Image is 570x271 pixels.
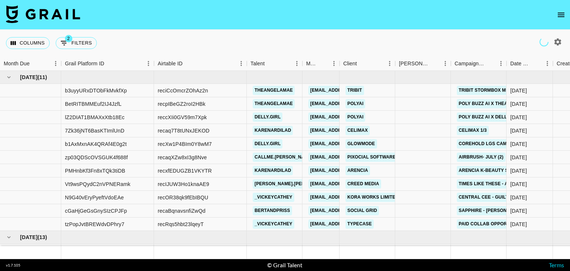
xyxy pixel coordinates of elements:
div: Talent [247,56,302,71]
a: callme.[PERSON_NAME] [253,153,315,162]
div: recRqs5hbt23lqeyT [158,221,204,228]
div: recxfEDUGZB1VKYTR [158,167,212,174]
button: Menu [495,58,507,69]
div: recOR38qk9fEbIBQU [158,194,208,201]
button: Sort [485,58,495,69]
a: Social Grid [345,206,379,215]
div: b3uyyURxDTObFkMvkfXp [65,87,127,94]
a: theangelamae [253,86,295,95]
a: Typecase [345,219,374,229]
div: v 1.7.105 [6,263,20,268]
a: [EMAIL_ADDRESS][DOMAIN_NAME] [308,86,392,95]
div: b1AxMxnAK4QRAf4E0g2t [65,140,127,148]
div: recpIBeGZ2roI2HBk [158,100,206,108]
div: 05/07/2025 [510,167,527,174]
div: recIJUW3Ho1knaAE9 [158,180,209,188]
div: reciCcOmcrZOhAz2n [158,87,208,94]
button: open drawer [554,7,569,22]
a: Sapphire - [PERSON_NAME] [457,206,526,215]
a: [EMAIL_ADDRESS][DOMAIN_NAME] [308,112,392,122]
a: polyai [345,99,365,108]
button: Sort [318,58,328,69]
button: Menu [143,58,154,69]
div: recaq7T8tUNxJEKOD [158,127,209,134]
div: 14/07/2025 [510,194,527,201]
button: Menu [291,58,302,69]
div: Grail Platform ID [65,56,104,71]
button: Show filters [56,37,97,49]
span: Refreshing talent, users, clients, campaigns... [538,36,550,48]
div: © Grail Talent [267,261,302,269]
a: _vickeycathey [253,193,294,202]
a: [EMAIL_ADDRESS][DOMAIN_NAME] [308,153,392,162]
a: Arencia [345,166,370,175]
a: Tribit StormBox Mini+ Fun Music Tour [457,86,557,95]
a: GLOWMODE [345,139,377,148]
div: 7Zk36jNT6BasKTImlUnD [65,127,124,134]
div: Vt9wsPQydC2nVPNERamk [65,180,131,188]
a: [EMAIL_ADDRESS][DOMAIN_NAME] [308,179,392,189]
button: Sort [30,58,40,69]
a: Times Like These - Addisonraee [457,179,540,189]
div: Campaign (Type) [451,56,507,71]
button: Sort [357,58,367,69]
a: [EMAIL_ADDRESS][DOMAIN_NAME] [308,219,392,229]
a: [EMAIL_ADDRESS][DOMAIN_NAME] [308,99,392,108]
div: reccXIi0GV59m7Xpk [158,114,207,121]
a: Creed Media [345,179,381,189]
button: Menu [542,58,553,69]
div: [PERSON_NAME] [399,56,429,71]
a: _vickeycathey [253,219,294,229]
span: [DATE] [20,234,37,241]
a: poly buzz ai X theangelamaee [457,99,538,108]
a: karenardilad [253,166,293,175]
a: KORA WORKS LIMITED [345,193,400,202]
div: zp03QDScOVSGUK4f688f [65,154,128,161]
div: recaBqnavsnfiZwQd [158,207,206,215]
a: polyai [345,112,365,122]
div: recXw1P4BIm0Y8wM7 [158,140,212,148]
a: [EMAIL_ADDRESS][DOMAIN_NAME] [308,166,392,175]
div: Airtable ID [154,56,247,71]
button: hide children [4,72,14,82]
button: Menu [50,58,61,69]
a: [PERSON_NAME].[PERSON_NAME] [253,179,334,189]
div: PMHnbKf3Fn8xTQk3tiDB [65,167,125,174]
div: Manager [302,56,340,71]
div: cGaHjGeGsGnySIzCPJFp [65,207,127,215]
a: CELIMAX 1/3 [457,126,489,135]
button: Sort [429,58,440,69]
div: Campaign (Type) [455,56,485,71]
div: BetRITBMMEuf2IJ4JzfL [65,100,121,108]
div: lZ2DIAT1BMAXxXtb18Ec [65,114,125,121]
div: Client [343,56,357,71]
div: Date Created [510,56,531,71]
button: Select columns [6,37,50,49]
a: theangelamae [253,99,295,108]
a: Pixocial Software Limited [345,153,417,162]
a: karenardilad [253,126,293,135]
a: CoreHold Lgs Camapgin [457,139,523,148]
div: 28/07/2025 [510,221,527,228]
a: Celimax [345,126,370,135]
span: ( 11 ) [37,74,47,81]
a: Central Cee - Guilt Trippin’ [457,193,531,202]
span: 2 [65,35,72,42]
div: Airtable ID [158,56,183,71]
a: Tribit [345,86,364,95]
a: [EMAIL_ADDRESS][DOMAIN_NAME] [308,126,392,135]
div: 10/07/2025 [510,100,527,108]
a: Airbrush- July (2) [457,153,505,162]
img: Grail Talent [6,5,80,23]
div: Booker [395,56,451,71]
a: delly.girl [253,112,282,122]
div: Grail Platform ID [61,56,154,71]
div: Talent [250,56,265,71]
button: Menu [440,58,451,69]
button: Sort [265,58,275,69]
button: Menu [236,58,247,69]
button: Menu [384,58,395,69]
a: Paid Collab Opportunity | Typecase [457,219,554,229]
div: Manager [306,56,318,71]
div: 05/07/2025 [510,140,527,148]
